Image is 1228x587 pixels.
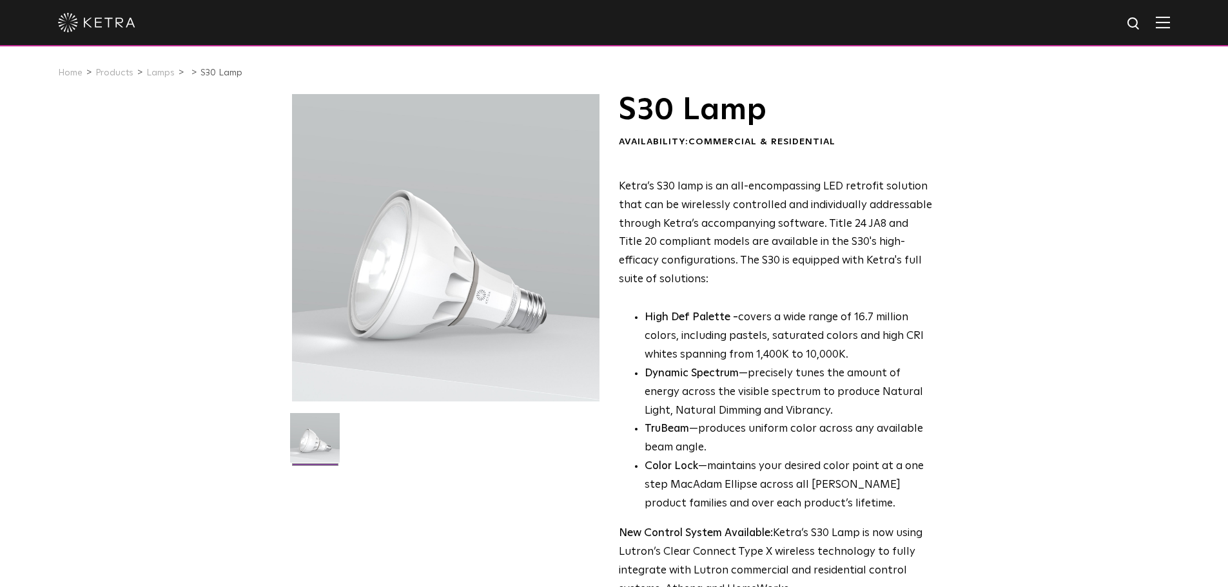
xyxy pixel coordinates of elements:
[645,420,933,457] li: —produces uniform color across any available beam angle.
[688,137,835,146] span: Commercial & Residential
[1156,16,1170,28] img: Hamburger%20Nav.svg
[95,68,133,77] a: Products
[645,309,933,365] p: covers a wide range of 16.7 million colors, including pastels, saturated colors and high CRI whit...
[619,528,773,539] strong: New Control System Available:
[200,68,242,77] a: S30 Lamp
[290,413,340,472] img: S30-Lamp-Edison-2021-Web-Square
[645,312,738,323] strong: High Def Palette -
[645,423,689,434] strong: TruBeam
[146,68,175,77] a: Lamps
[1126,16,1142,32] img: search icon
[645,457,933,514] li: —maintains your desired color point at a one step MacAdam Ellipse across all [PERSON_NAME] produc...
[645,365,933,421] li: —precisely tunes the amount of energy across the visible spectrum to produce Natural Light, Natur...
[619,136,933,149] div: Availability:
[645,461,698,472] strong: Color Lock
[645,368,739,379] strong: Dynamic Spectrum
[619,181,932,285] span: Ketra’s S30 lamp is an all-encompassing LED retrofit solution that can be wirelessly controlled a...
[619,94,933,126] h1: S30 Lamp
[58,68,83,77] a: Home
[58,13,135,32] img: ketra-logo-2019-white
